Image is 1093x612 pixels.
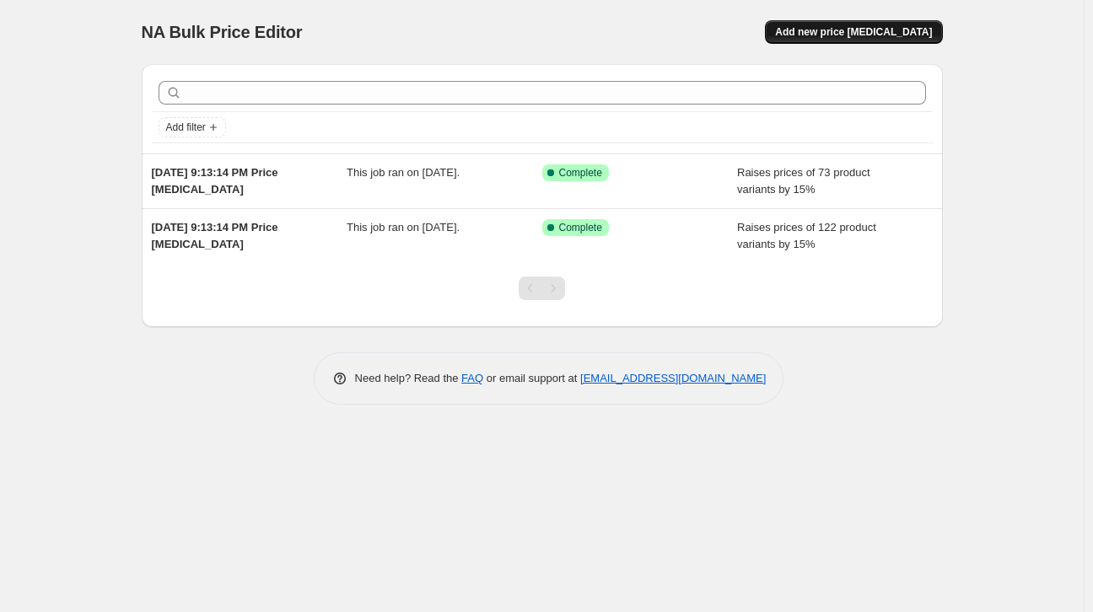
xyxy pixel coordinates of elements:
span: Raises prices of 122 product variants by 15% [737,221,876,250]
span: Complete [559,166,602,180]
nav: Pagination [519,276,565,300]
span: Complete [559,221,602,234]
span: or email support at [483,372,580,384]
span: This job ran on [DATE]. [347,166,460,179]
span: Add new price [MEDICAL_DATA] [775,25,932,39]
span: Raises prices of 73 product variants by 15% [737,166,870,196]
span: NA Bulk Price Editor [142,23,303,41]
span: [DATE] 9:13:14 PM Price [MEDICAL_DATA] [152,221,278,250]
a: [EMAIL_ADDRESS][DOMAIN_NAME] [580,372,766,384]
span: Need help? Read the [355,372,462,384]
span: Add filter [166,121,206,134]
span: [DATE] 9:13:14 PM Price [MEDICAL_DATA] [152,166,278,196]
span: This job ran on [DATE]. [347,221,460,234]
a: FAQ [461,372,483,384]
button: Add new price [MEDICAL_DATA] [765,20,942,44]
button: Add filter [159,117,226,137]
